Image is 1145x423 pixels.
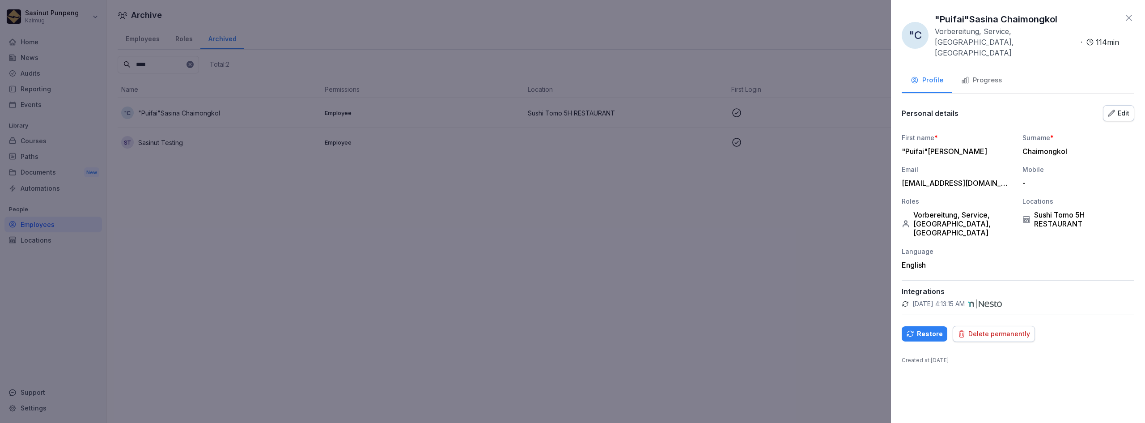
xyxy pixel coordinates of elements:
[952,69,1011,93] button: Progress
[1096,37,1119,47] p: 114 min
[1022,210,1134,228] div: Sushi Tomo 5H RESTAURANT
[902,247,1014,256] div: Language
[968,299,1002,308] img: nesto.svg
[902,109,958,118] p: Personal details
[906,329,943,339] div: Restore
[902,165,1014,174] div: Email
[902,356,1134,364] p: Created at : [DATE]
[902,179,1009,188] div: [EMAIL_ADDRESS][DOMAIN_NAME]
[961,75,1002,85] div: Progress
[1103,105,1134,121] button: Edit
[902,69,952,93] button: Profile
[912,299,965,308] p: [DATE] 4:13:15 AM
[1108,108,1129,118] div: Edit
[1022,165,1134,174] div: Mobile
[902,133,1014,142] div: First name
[953,326,1035,342] button: Delete permanently
[902,147,1009,156] div: "Puifai"[PERSON_NAME]
[1022,147,1130,156] div: Chaimongkol
[1022,197,1134,206] div: Locations
[958,329,1030,339] div: Delete permanently
[935,26,1077,58] p: Vorbereitung, Service, [GEOGRAPHIC_DATA], [GEOGRAPHIC_DATA]
[902,287,1134,296] p: Integrations
[902,22,929,49] div: "C
[902,197,1014,206] div: Roles
[902,210,1014,237] div: Vorbereitung, Service, [GEOGRAPHIC_DATA], [GEOGRAPHIC_DATA]
[935,26,1119,58] div: ·
[1022,133,1134,142] div: Surname
[935,13,1057,26] p: "Puifai"Sasina Chaimongkol
[902,326,947,342] button: Restore
[902,261,1014,269] div: English
[911,75,943,85] div: Profile
[1022,179,1130,188] div: -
